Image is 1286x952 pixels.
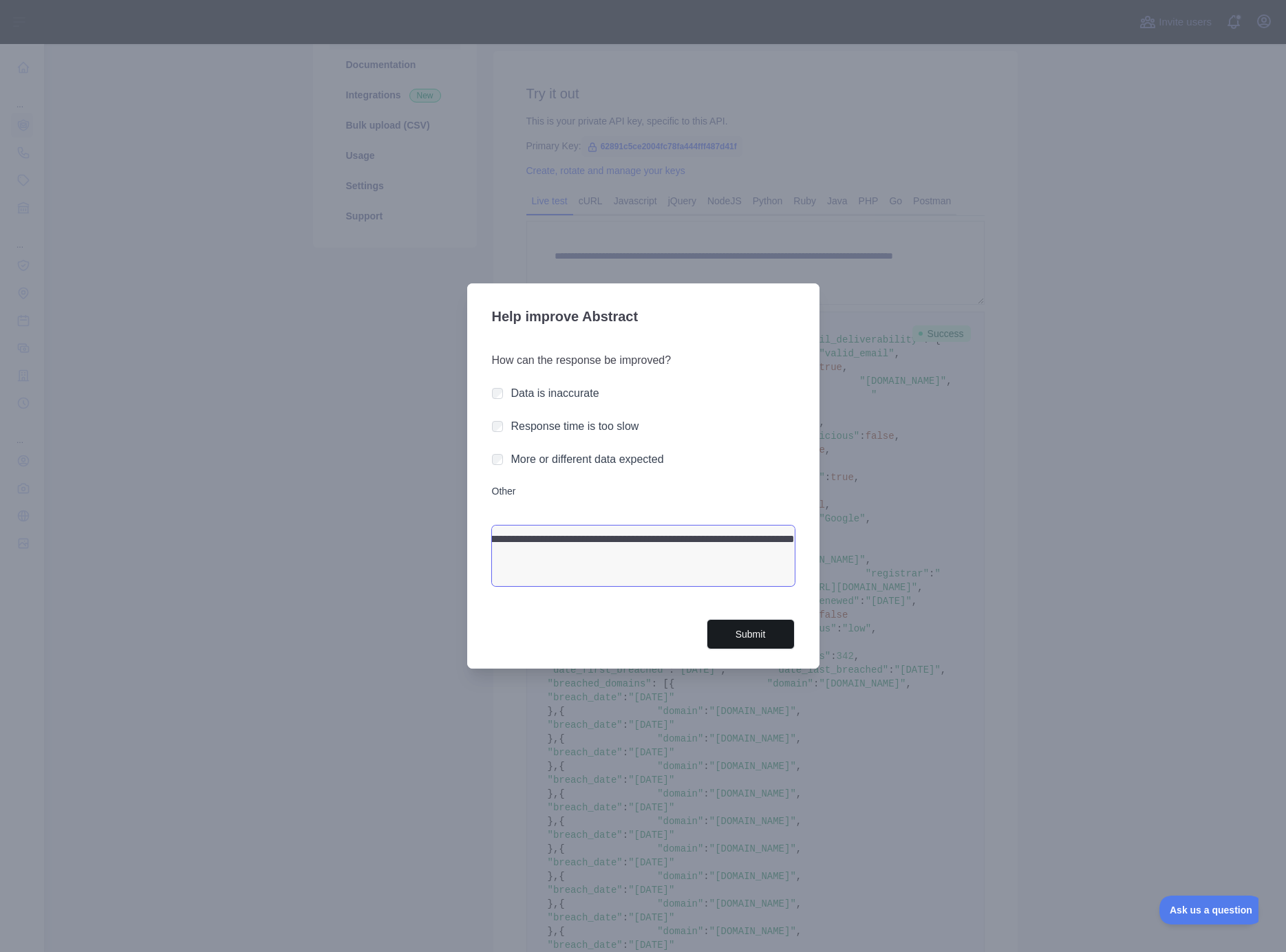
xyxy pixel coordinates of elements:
h3: Help improve Abstract [492,300,795,336]
button: Submit [707,619,795,650]
label: More or different data expected [511,453,664,465]
label: Response time is too slow [511,420,639,432]
label: Data is inaccurate [511,387,599,399]
h3: How can the response be improved? [492,352,795,369]
iframe: Toggle Customer Support [1159,896,1258,924]
label: Other [492,484,795,498]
